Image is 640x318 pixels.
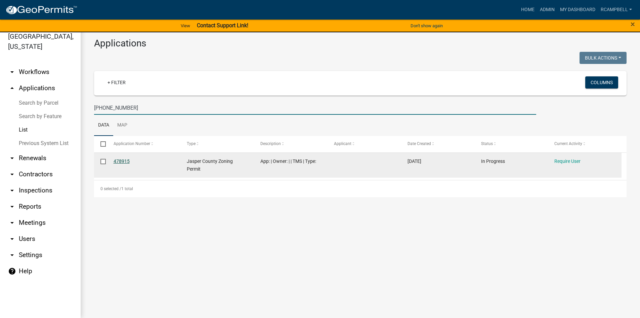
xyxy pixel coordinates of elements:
span: 09/15/2025 [408,158,421,164]
a: 478915 [114,158,130,164]
span: Status [481,141,493,146]
button: Bulk Actions [580,52,627,64]
a: Admin [537,3,557,16]
span: Application Number [114,141,150,146]
span: Jasper County Zoning Permit [187,158,233,172]
span: Description [260,141,281,146]
button: Columns [585,76,618,89]
button: Close [631,20,635,28]
a: rcampbell [598,3,635,16]
a: Home [518,3,537,16]
datatable-header-cell: Type [180,136,254,152]
i: arrow_drop_down [8,203,16,211]
datatable-header-cell: Application Number [107,136,180,152]
span: App: | Owner: | | TMS | Type: [260,158,316,164]
i: arrow_drop_down [8,219,16,227]
i: arrow_drop_down [8,68,16,76]
i: arrow_drop_down [8,170,16,178]
span: × [631,20,635,29]
a: Data [94,115,113,136]
div: 1 total [94,180,627,197]
datatable-header-cell: Description [254,136,328,152]
i: arrow_drop_down [8,235,16,243]
a: My Dashboard [557,3,598,16]
i: arrow_drop_down [8,154,16,162]
datatable-header-cell: Status [474,136,548,152]
strong: Contact Support Link! [197,22,248,29]
span: Date Created [408,141,431,146]
datatable-header-cell: Current Activity [548,136,622,152]
a: Map [113,115,131,136]
i: arrow_drop_down [8,251,16,259]
span: Type [187,141,196,146]
datatable-header-cell: Select [94,136,107,152]
datatable-header-cell: Date Created [401,136,475,152]
a: View [178,20,193,31]
span: Applicant [334,141,351,146]
i: arrow_drop_up [8,84,16,92]
h3: Applications [94,38,627,49]
button: Don't show again [408,20,445,31]
a: Require User [554,158,581,164]
input: Search for applications [94,101,536,115]
i: help [8,267,16,275]
a: + Filter [102,76,131,89]
span: In Progress [481,158,505,164]
span: Current Activity [554,141,582,146]
i: arrow_drop_down [8,186,16,195]
span: 0 selected / [100,186,121,191]
datatable-header-cell: Applicant [328,136,401,152]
